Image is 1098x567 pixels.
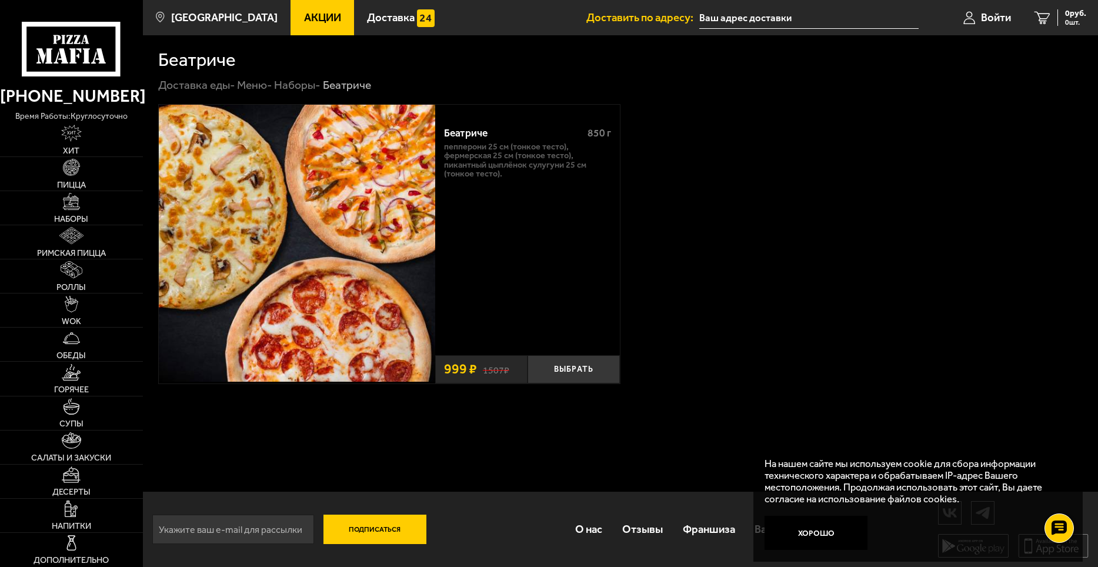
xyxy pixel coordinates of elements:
img: 15daf4d41897b9f0e9f617042186c801.svg [417,9,434,26]
span: Роллы [56,283,86,291]
span: 0 шт. [1065,19,1086,26]
span: Десерты [52,488,91,496]
s: 1507 ₽ [483,363,509,375]
span: 999 ₽ [444,362,477,376]
span: Римская пицца [37,249,106,257]
span: Дополнительно [34,556,109,564]
a: Вакансии [745,511,810,548]
span: Войти [981,12,1011,24]
button: Подписаться [323,515,426,544]
span: Акции [304,12,341,24]
span: [GEOGRAPHIC_DATA] [171,12,278,24]
p: На нашем сайте мы используем cookie для сбора информации технического характера и обрабатываем IP... [765,458,1064,505]
div: Беатриче [323,78,371,92]
span: Обеды [56,351,86,359]
span: Наборы [54,215,88,223]
span: Супы [59,419,84,428]
span: Доставить по адресу: [586,12,699,24]
p: Пепперони 25 см (тонкое тесто), Фермерская 25 см (тонкое тесто), Пикантный цыплёнок сулугуни 25 с... [444,142,611,179]
a: Доставка еды- [158,78,235,92]
span: Горячее [54,385,89,393]
span: 0 руб. [1065,9,1086,18]
span: 850 г [588,127,611,139]
a: Франшиза [673,511,745,548]
span: Салаты и закуски [31,453,111,462]
img: Беатриче [159,105,435,381]
button: Хорошо [765,516,867,550]
span: Хит [63,146,79,155]
span: Пицца [57,181,86,189]
span: Напитки [52,522,91,530]
input: Укажите ваш e-mail для рассылки [152,515,314,544]
a: Беатриче [159,105,435,383]
a: Наборы- [274,78,321,92]
a: Отзывы [612,511,673,548]
a: О нас [566,511,613,548]
h1: Беатриче [158,51,236,69]
a: Меню- [237,78,272,92]
input: Ваш адрес доставки [699,7,919,29]
span: WOK [62,317,81,325]
div: Беатриче [444,127,578,139]
button: Выбрать [528,355,620,383]
span: Доставка [367,12,415,24]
